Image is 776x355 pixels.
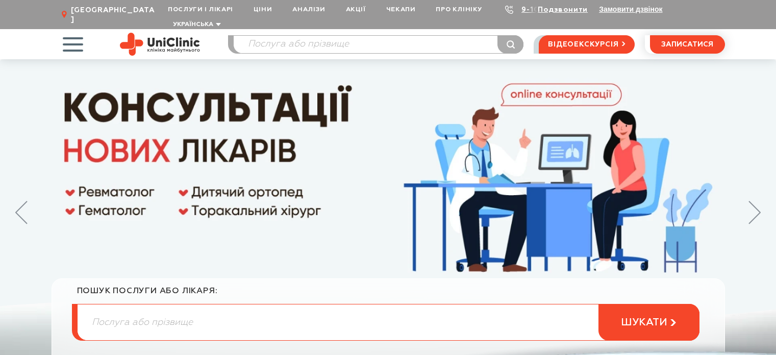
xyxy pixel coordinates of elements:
[548,36,618,53] span: відеоекскурсія
[598,304,699,341] button: шукати
[173,21,213,28] span: Українська
[71,6,158,24] span: [GEOGRAPHIC_DATA]
[234,36,523,53] input: Послуга або прізвище
[539,35,634,54] a: відеоекскурсія
[170,21,221,29] button: Українська
[120,33,200,56] img: Uniclinic
[621,316,667,329] span: шукати
[599,5,662,13] button: Замовити дзвінок
[650,35,725,54] button: записатися
[661,41,713,48] span: записатися
[538,6,588,13] a: Подзвонити
[521,6,544,13] a: 9-103
[77,286,699,304] div: пошук послуги або лікаря:
[78,304,699,340] input: Послуга або прізвище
